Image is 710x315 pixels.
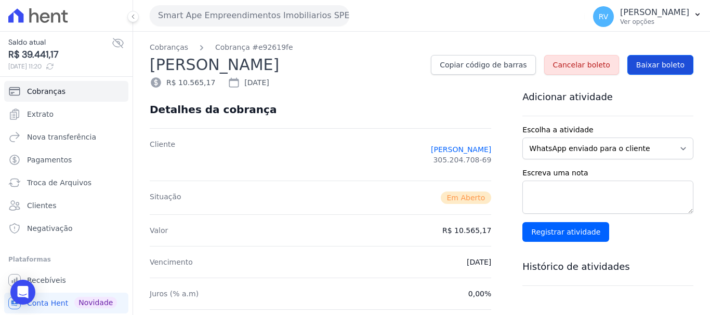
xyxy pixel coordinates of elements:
a: Troca de Arquivos [4,172,128,193]
a: Extrato [4,104,128,125]
span: Recebíveis [27,275,66,285]
a: Copiar código de barras [431,55,535,75]
span: RV [599,13,609,20]
dd: 0,00% [468,289,491,299]
span: Nova transferência [27,132,96,142]
a: Conta Hent Novidade [4,293,128,313]
a: Cobrança #e92619fe [215,42,293,53]
input: Registrar atividade [522,222,609,242]
h3: Histórico de atividades [522,261,693,273]
span: Extrato [27,109,54,119]
nav: Breadcrumb [150,42,693,53]
span: Cancelar boleto [553,60,610,70]
a: Pagamentos [4,149,128,170]
span: Saldo atual [8,37,112,48]
dt: Situação [150,191,181,204]
span: R$ 39.441,17 [8,48,112,62]
dd: [DATE] [467,257,491,267]
span: Baixar boleto [636,60,685,70]
div: Open Intercom Messenger [10,280,35,305]
dt: Juros (% a.m) [150,289,199,299]
span: 305.204.708-69 [433,155,491,165]
label: Escolha a atividade [522,125,693,135]
p: Ver opções [620,18,689,26]
a: Recebíveis [4,270,128,291]
span: Pagamentos [27,155,72,165]
a: Baixar boleto [627,55,693,75]
span: Cobranças [27,86,65,97]
a: Cancelar boleto [544,55,619,75]
div: [DATE] [228,76,269,89]
h2: [PERSON_NAME] [150,53,423,76]
a: Negativação [4,218,128,239]
a: [PERSON_NAME] [431,144,491,155]
div: R$ 10.565,17 [150,76,215,89]
span: Negativação [27,223,73,234]
span: Copiar código de barras [440,60,527,70]
a: Cobranças [4,81,128,102]
p: [PERSON_NAME] [620,7,689,18]
button: Smart Ape Empreendimentos Imobiliarios SPE LTDA [150,5,349,26]
div: Plataformas [8,253,124,266]
a: Cobranças [150,42,188,53]
span: [DATE] 11:20 [8,62,112,71]
span: Conta Hent [27,298,68,308]
span: Troca de Arquivos [27,177,91,188]
dt: Vencimento [150,257,193,267]
span: Em Aberto [441,191,492,204]
label: Escreva uma nota [522,168,693,179]
dd: R$ 10.565,17 [442,225,491,236]
a: Nova transferência [4,127,128,147]
a: Clientes [4,195,128,216]
dt: Cliente [150,139,175,170]
div: Detalhes da cobrança [150,103,277,116]
h3: Adicionar atividade [522,91,693,103]
dt: Valor [150,225,168,236]
span: Novidade [74,297,117,308]
button: RV [PERSON_NAME] Ver opções [585,2,710,31]
span: Clientes [27,200,56,211]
